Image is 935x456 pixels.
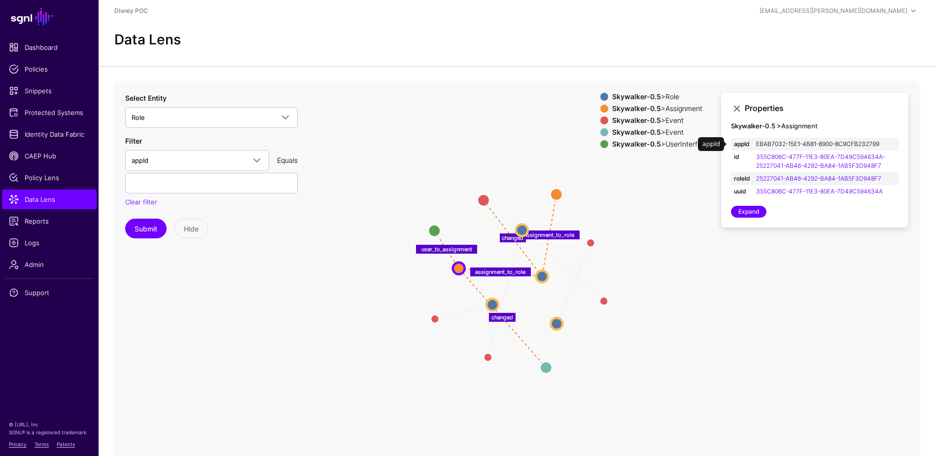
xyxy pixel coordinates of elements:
label: Select Entity [125,93,167,103]
text: changed [502,234,523,241]
h4: Assignment [731,122,899,130]
a: CAEP Hub [2,146,97,166]
a: Reports [2,211,97,231]
span: Logs [9,238,90,248]
strong: uuid [734,187,750,196]
p: SGNL® is a registered trademark [9,428,90,436]
a: Admin [2,255,97,274]
div: appId [698,137,724,151]
text: changed [491,314,513,321]
a: Protected Systems [2,103,97,122]
strong: roleId [734,174,750,183]
span: Data Lens [9,194,90,204]
strong: Skywalker-0.5 [612,128,661,136]
a: EBAB7032-15E1-4B81-8900-8C9CFB232799 [756,140,879,148]
a: Clear filter [125,198,157,206]
a: 25227041-AB46-4292-BA84-1AB5F3D948F7 [756,175,881,182]
a: Data Lens [2,190,97,209]
div: Equals [273,155,302,165]
text: user_to_assignment [421,245,472,252]
a: Identity Data Fabric [2,124,97,144]
span: Dashboard [9,42,90,52]
span: Support [9,288,90,298]
a: Patents [57,441,75,447]
span: Reports [9,216,90,226]
h2: Data Lens [114,32,181,48]
text: assignment_to_role [475,268,525,275]
span: appId [132,156,148,164]
text: assignment_to_role [524,231,574,238]
button: Submit [125,219,167,238]
a: 355C806C-477F-11E3-80EA-7D49C594634A [756,188,883,195]
div: > Role [610,93,711,101]
a: Logs [2,233,97,253]
strong: appId [734,140,750,149]
a: Dashboard [2,38,97,57]
a: Policy Lens [2,168,97,188]
a: Policies [2,59,97,79]
strong: Skywalker-0.5 [612,104,661,113]
span: Protected Systems [9,108,90,117]
span: Role [132,114,145,121]
strong: Skywalker-0.5 [612,116,661,124]
h3: Properties [745,104,899,113]
strong: Skywalker-0.5 [612,92,661,101]
div: [EMAIL_ADDRESS][PERSON_NAME][DOMAIN_NAME] [760,6,907,15]
span: Snippets [9,86,90,96]
span: Admin [9,260,90,269]
span: Policy Lens [9,173,90,183]
a: SGNL [6,6,93,28]
a: Disney POC [114,7,148,14]
div: > UserInterface [610,140,711,148]
span: CAEP Hub [9,151,90,161]
a: Snippets [2,81,97,101]
a: Terms [35,441,49,447]
a: Privacy [9,441,27,447]
span: Identity Data Fabric [9,129,90,139]
button: Hide [174,219,208,238]
a: Expand [731,206,766,218]
strong: Skywalker-0.5 > [731,122,781,130]
p: © [URL], Inc [9,420,90,428]
strong: Skywalker-0.5 [612,140,661,148]
div: > Event [610,128,711,136]
a: 355C806C-477F-11E3-80EA-7D49C594634A-25227041-AB46-4292-BA84-1AB5F3D948F7 [756,153,885,169]
span: Policies [9,64,90,74]
div: > Event [610,116,711,124]
strong: id [734,152,750,161]
div: > Assignment [610,105,711,113]
label: Filter [125,136,142,146]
